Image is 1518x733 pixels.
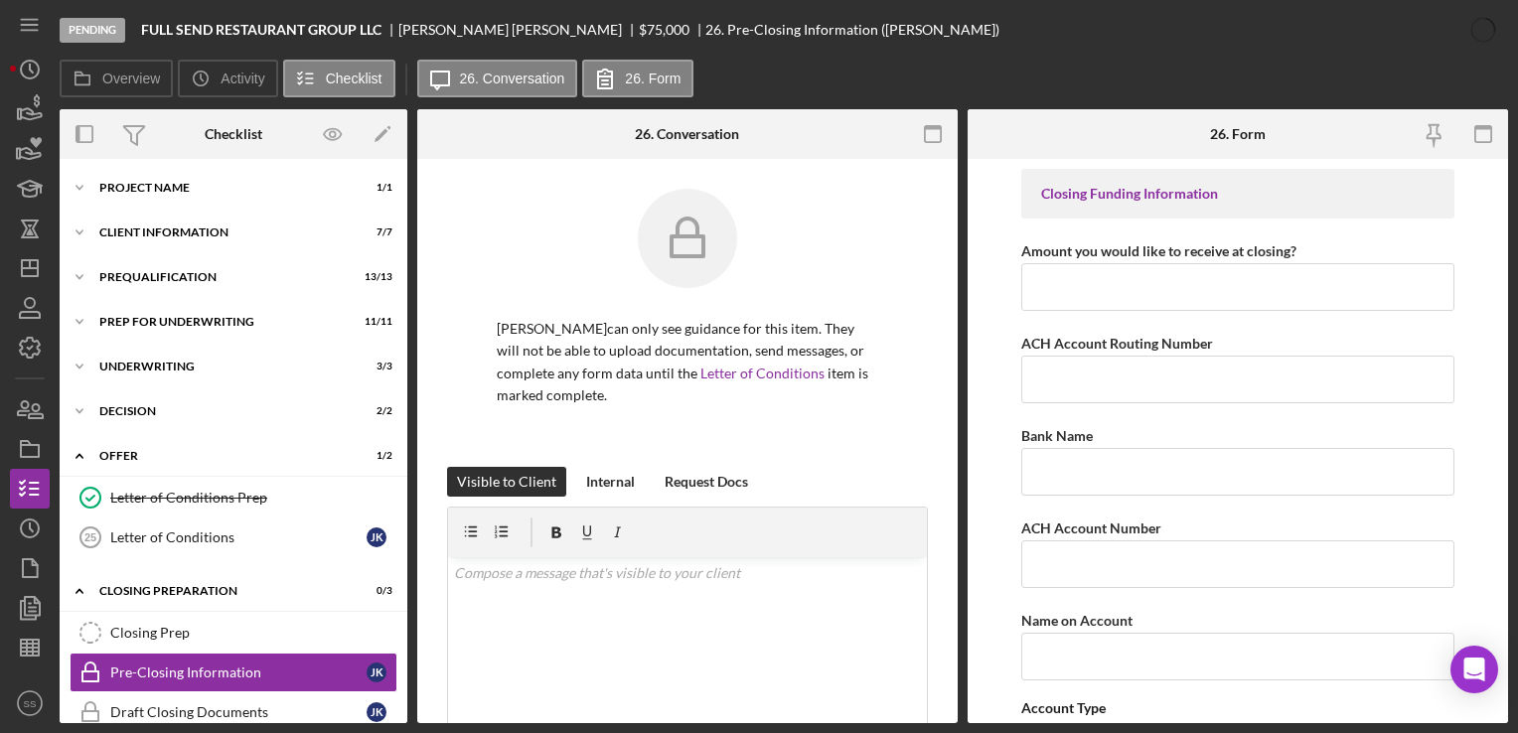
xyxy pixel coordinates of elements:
div: Decision [99,405,343,417]
div: 1 / 2 [357,450,392,462]
button: 26. Conversation [417,60,578,97]
tspan: 25 [84,531,96,543]
b: FULL SEND RESTAURANT GROUP LLC [141,22,381,38]
div: Draft Closing Documents [110,704,367,720]
label: Activity [221,71,264,86]
label: 26. Conversation [460,71,565,86]
a: Closing Prep [70,613,397,653]
div: Account Type [1021,700,1453,716]
a: Draft Closing DocumentsJK [70,692,397,732]
a: Pre-Closing InformationJK [70,653,397,692]
button: 26. Form [582,60,693,97]
a: 25Letter of ConditionsJK [70,517,397,557]
div: 26. Form [1210,126,1266,142]
div: [PERSON_NAME] [PERSON_NAME] [398,22,639,38]
button: Visible to Client [447,467,566,497]
div: 1 / 1 [357,182,392,194]
button: Activity [178,60,277,97]
div: 0 / 3 [357,585,392,597]
div: Open Intercom Messenger [1450,646,1498,693]
button: Internal [576,467,645,497]
div: Closing Funding Information [1041,186,1434,202]
div: J K [367,662,386,682]
text: SS [24,698,37,709]
a: Letter of Conditions Prep [70,478,397,517]
p: [PERSON_NAME] can only see guidance for this item. They will not be able to upload documentation,... [497,318,878,407]
div: Project Name [99,182,343,194]
div: Visible to Client [457,467,556,497]
label: Amount you would like to receive at closing? [1021,242,1296,259]
label: Overview [102,71,160,86]
a: Letter of Conditions [700,365,825,381]
label: ACH Account Routing Number [1021,335,1213,352]
button: SS [10,683,50,723]
button: Request Docs [655,467,758,497]
div: J K [367,527,386,547]
button: Overview [60,60,173,97]
div: 26. Pre-Closing Information ([PERSON_NAME]) [705,22,999,38]
label: ACH Account Number [1021,519,1161,536]
div: Request Docs [665,467,748,497]
div: 7 / 7 [357,226,392,238]
span: $75,000 [639,21,689,38]
div: 3 / 3 [357,361,392,372]
div: Closing Preparation [99,585,343,597]
div: Internal [586,467,635,497]
div: Closing Prep [110,625,396,641]
div: 2 / 2 [357,405,392,417]
div: Pending [60,18,125,43]
div: 11 / 11 [357,316,392,328]
button: Checklist [283,60,395,97]
label: Checklist [326,71,382,86]
div: Prequalification [99,271,343,283]
div: Pre-Closing Information [110,664,367,680]
div: Letter of Conditions [110,529,367,545]
div: J K [367,702,386,722]
div: Offer [99,450,343,462]
div: Client Information [99,226,343,238]
label: Name on Account [1021,612,1133,629]
div: 26. Conversation [635,126,739,142]
div: Checklist [205,126,262,142]
div: Prep for Underwriting [99,316,343,328]
label: 26. Form [625,71,681,86]
div: Underwriting [99,361,343,372]
label: Bank Name [1021,427,1093,444]
div: 13 / 13 [357,271,392,283]
div: Letter of Conditions Prep [110,490,396,506]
